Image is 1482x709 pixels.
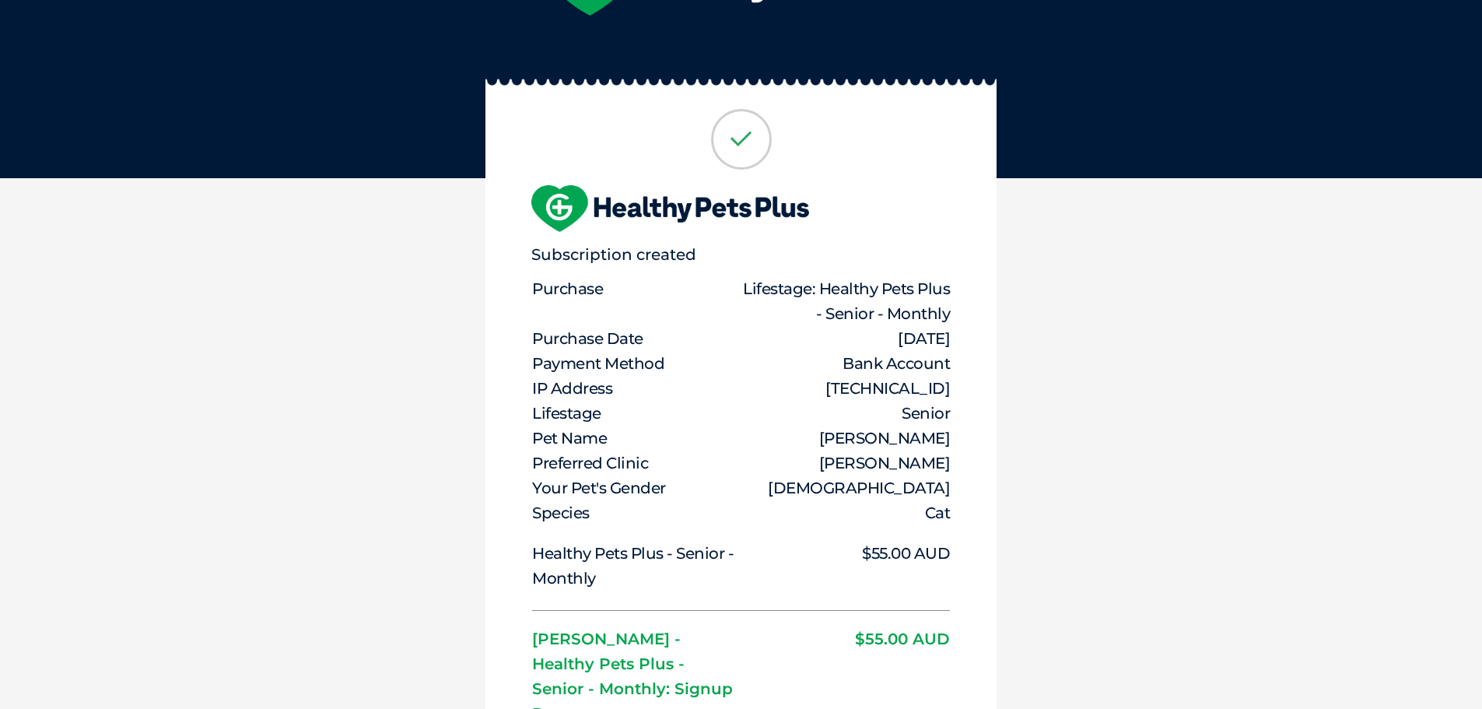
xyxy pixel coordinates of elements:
dt: Your pet's gender [532,476,740,500]
dd: [PERSON_NAME] [743,451,951,476]
p: Subscription created [531,246,951,264]
dd: [DEMOGRAPHIC_DATA] [743,476,951,500]
dt: Payment Method [532,351,740,376]
dd: [TECHNICAL_ID] [743,376,951,401]
dd: $55.00 AUD [743,541,951,566]
dt: Lifestage [532,401,740,426]
dd: $55.00 AUD [743,627,951,651]
dt: Purchase [532,276,740,301]
dd: Lifestage: Healthy Pets Plus - Senior - Monthly [743,276,951,326]
dt: Purchase Date [532,326,740,351]
dt: Pet Name [532,426,740,451]
dd: [PERSON_NAME] [743,426,951,451]
dd: Bank Account [743,351,951,376]
img: hpp-logo [531,185,809,232]
dt: IP Address [532,376,740,401]
dt: Preferred Clinic [532,451,740,476]
dd: Senior [743,401,951,426]
dt: Species [532,500,740,525]
dd: Cat [743,500,951,525]
dd: [DATE] [743,326,951,351]
dt: Healthy Pets Plus - Senior - Monthly [532,541,740,591]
